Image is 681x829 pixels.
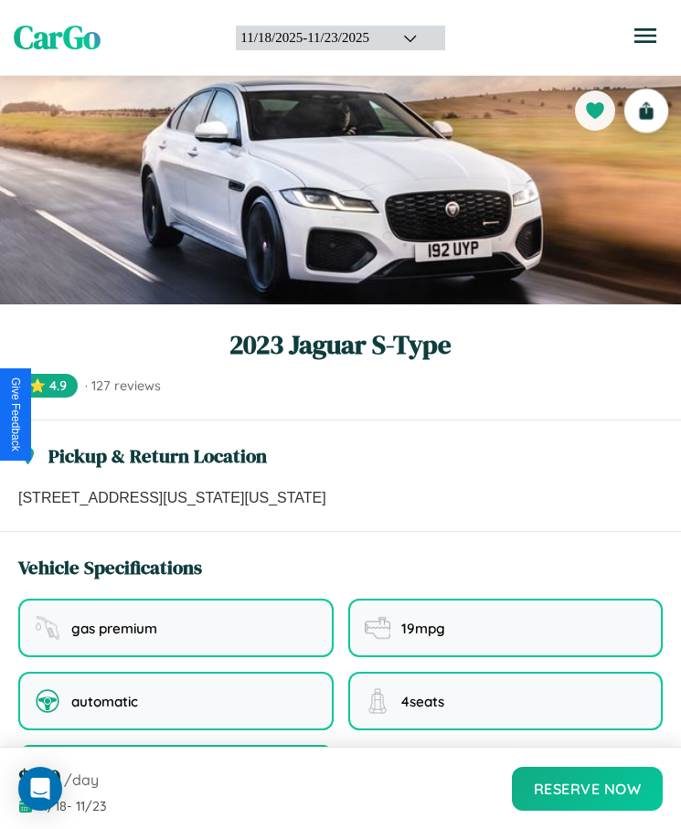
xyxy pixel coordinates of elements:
[35,615,60,641] img: fuel type
[18,762,60,792] span: $ 130
[48,442,267,469] h3: Pickup & Return Location
[18,554,202,580] h3: Vehicle Specifications
[18,487,663,509] p: [STREET_ADDRESS][US_STATE][US_STATE]
[240,30,380,46] div: 11 / 18 / 2025 - 11 / 23 / 2025
[401,693,444,710] span: 4 seats
[9,377,22,452] div: Give Feedback
[401,620,445,637] span: 19 mpg
[71,693,138,710] span: automatic
[18,326,663,363] h1: 2023 Jaguar S-Type
[14,16,101,59] span: CarGo
[38,798,107,814] span: 11 / 18 - 11 / 23
[85,377,161,394] span: · 127 reviews
[64,771,99,789] span: /day
[365,688,390,714] img: seating
[18,374,78,398] span: ⭐ 4.9
[18,767,62,811] div: Open Intercom Messenger
[365,615,390,641] img: fuel efficiency
[512,767,664,811] button: Reserve Now
[71,620,157,637] span: gas premium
